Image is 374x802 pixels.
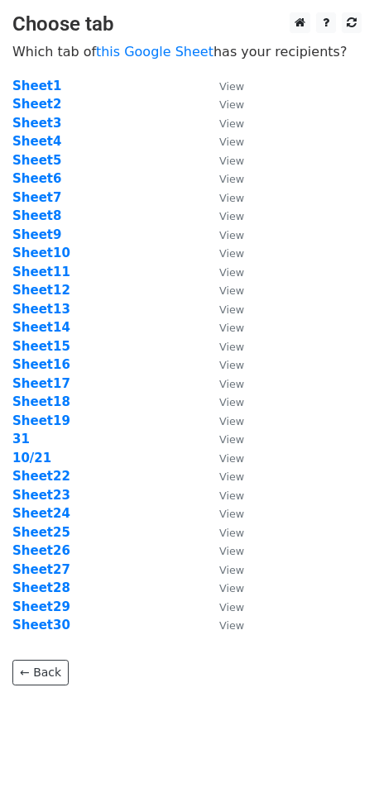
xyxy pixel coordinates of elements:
[219,266,244,279] small: View
[12,580,70,595] a: Sheet28
[203,190,244,205] a: View
[219,545,244,557] small: View
[203,97,244,112] a: View
[219,210,244,222] small: View
[12,413,70,428] a: Sheet19
[219,192,244,204] small: View
[203,580,244,595] a: View
[219,489,244,502] small: View
[12,543,70,558] a: Sheet26
[203,469,244,484] a: View
[12,339,70,354] a: Sheet15
[203,413,244,428] a: View
[219,619,244,632] small: View
[203,506,244,521] a: View
[12,320,70,335] a: Sheet14
[203,525,244,540] a: View
[219,601,244,613] small: View
[12,488,70,503] a: Sheet23
[12,79,61,93] a: Sheet1
[203,451,244,465] a: View
[203,543,244,558] a: View
[203,357,244,372] a: View
[203,562,244,577] a: View
[219,527,244,539] small: View
[12,302,70,317] a: Sheet13
[12,376,70,391] a: Sheet17
[12,562,70,577] a: Sheet27
[12,599,70,614] strong: Sheet29
[12,246,70,260] a: Sheet10
[203,153,244,168] a: View
[203,320,244,335] a: View
[203,134,244,149] a: View
[219,303,244,316] small: View
[12,12,362,36] h3: Choose tab
[203,376,244,391] a: View
[203,432,244,446] a: View
[203,265,244,279] a: View
[219,508,244,520] small: View
[203,171,244,186] a: View
[219,433,244,446] small: View
[12,208,61,223] a: Sheet8
[203,394,244,409] a: View
[219,80,244,93] small: View
[203,488,244,503] a: View
[203,339,244,354] a: View
[219,136,244,148] small: View
[219,415,244,427] small: View
[12,357,70,372] a: Sheet16
[219,470,244,483] small: View
[219,341,244,353] small: View
[12,97,61,112] a: Sheet2
[219,378,244,390] small: View
[12,618,70,633] a: Sheet30
[12,432,30,446] a: 31
[219,396,244,408] small: View
[203,283,244,298] a: View
[12,227,61,242] strong: Sheet9
[203,227,244,242] a: View
[12,394,70,409] a: Sheet18
[219,155,244,167] small: View
[203,208,244,223] a: View
[219,322,244,334] small: View
[12,43,362,60] p: Which tab of has your recipients?
[12,134,61,149] strong: Sheet4
[12,451,51,465] a: 10/21
[219,284,244,297] small: View
[219,359,244,371] small: View
[219,173,244,185] small: View
[203,302,244,317] a: View
[12,283,70,298] a: Sheet12
[12,153,61,168] strong: Sheet5
[203,618,244,633] a: View
[219,247,244,260] small: View
[12,190,61,205] a: Sheet7
[12,265,70,279] a: Sheet11
[219,564,244,576] small: View
[12,525,70,540] a: Sheet25
[203,116,244,131] a: View
[12,469,70,484] a: Sheet22
[203,599,244,614] a: View
[12,116,61,131] a: Sheet3
[12,171,61,186] a: Sheet6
